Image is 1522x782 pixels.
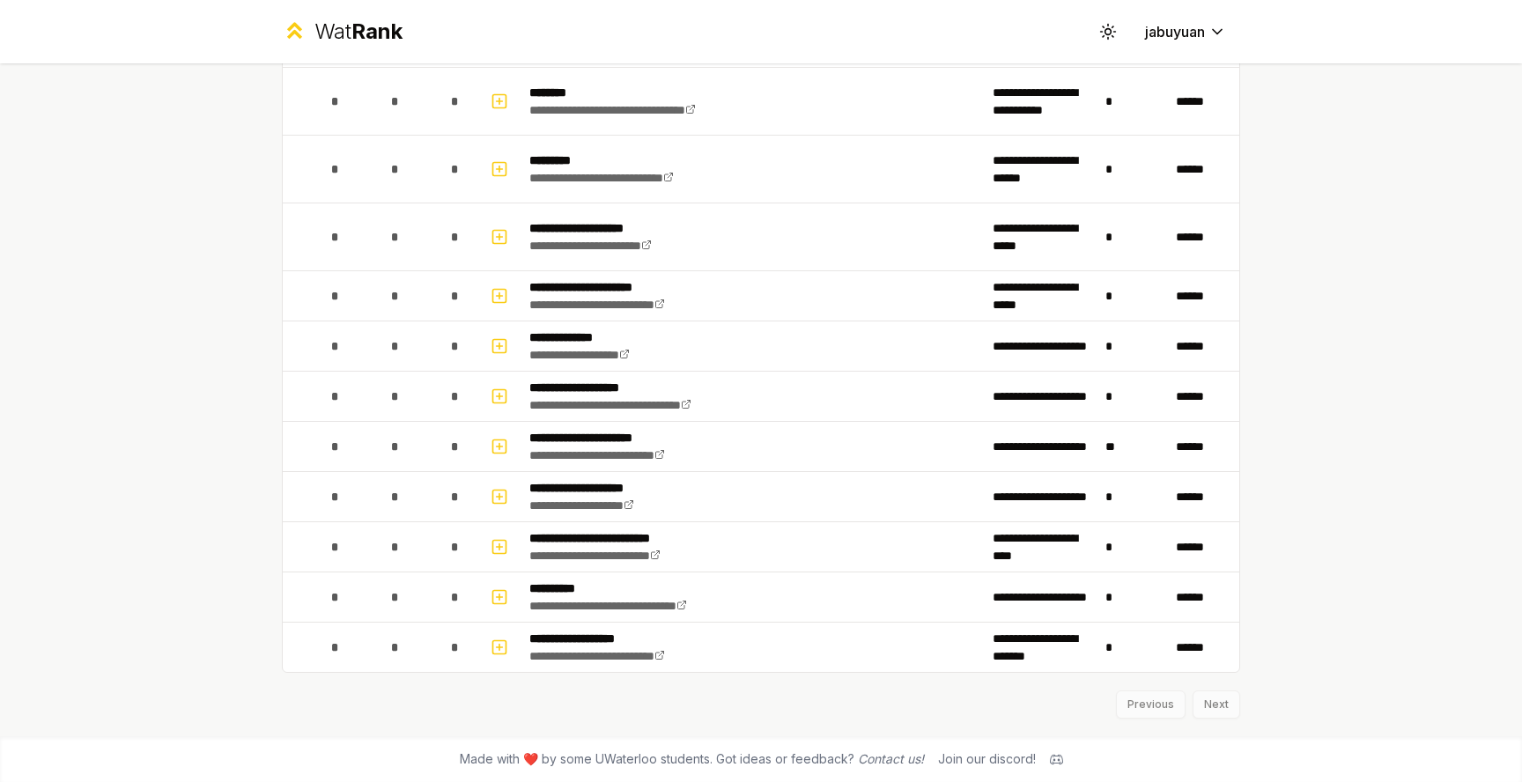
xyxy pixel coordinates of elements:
[1145,21,1205,42] span: jabuyuan
[858,751,924,766] a: Contact us!
[314,18,403,46] div: Wat
[938,750,1036,768] div: Join our discord!
[460,750,924,768] span: Made with ❤️ by some UWaterloo students. Got ideas or feedback?
[282,18,403,46] a: WatRank
[351,18,403,44] span: Rank
[1131,16,1240,48] button: jabuyuan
